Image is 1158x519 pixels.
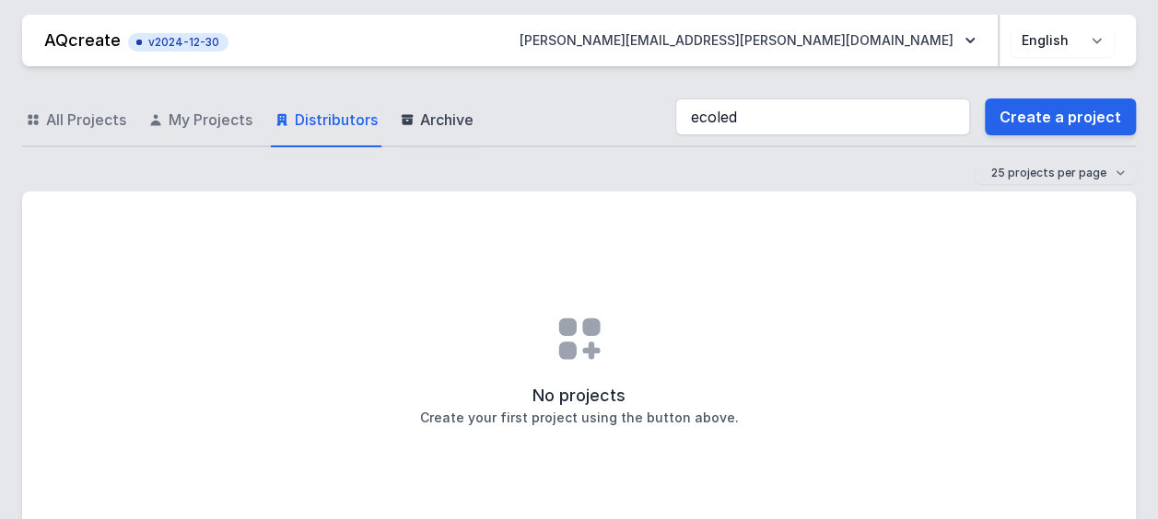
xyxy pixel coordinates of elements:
[396,94,477,147] a: Archive
[145,94,256,147] a: My Projects
[46,109,126,131] span: All Projects
[420,109,474,131] span: Archive
[295,109,378,131] span: Distributors
[44,30,121,50] a: AQcreate
[22,94,130,147] a: All Projects
[1011,24,1114,57] select: Choose language
[985,98,1136,135] a: Create a project
[137,35,219,50] span: v2024-12-30
[532,383,626,409] h2: No projects
[271,94,381,147] a: Distributors
[128,29,228,52] button: v2024-12-30
[420,409,739,427] h3: Create your first project using the button above.
[505,24,990,57] button: [PERSON_NAME][EMAIL_ADDRESS][PERSON_NAME][DOMAIN_NAME]
[675,98,970,135] input: Search among projects and versions...
[169,109,252,131] span: My Projects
